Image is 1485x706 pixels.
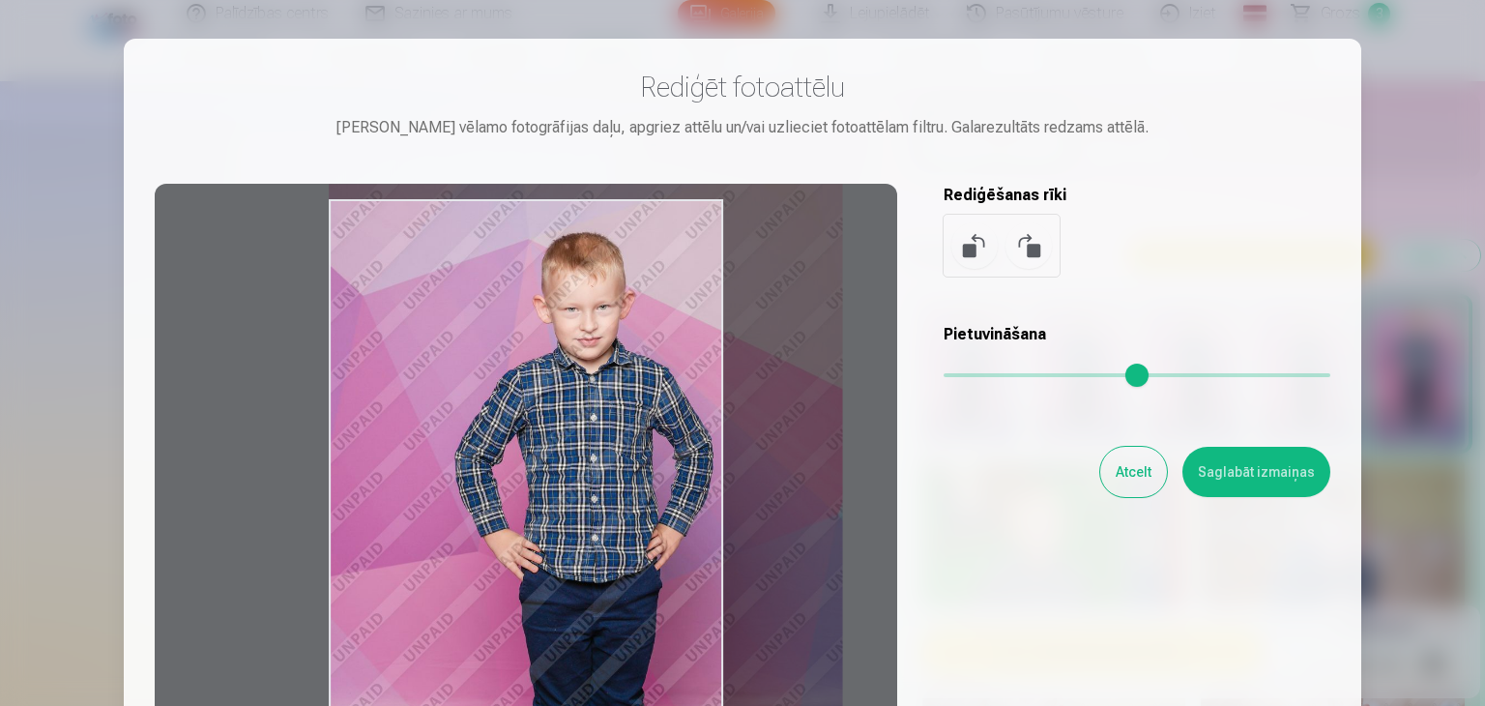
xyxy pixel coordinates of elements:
button: Saglabāt izmaiņas [1182,447,1330,497]
h5: Pietuvināšana [944,323,1330,346]
div: [PERSON_NAME] vēlamo fotogrāfijas daļu, apgriez attēlu un/vai uzlieciet fotoattēlam filtru. Galar... [155,116,1330,139]
button: Atcelt [1100,447,1167,497]
h5: Rediģēšanas rīki [944,184,1330,207]
h3: Rediģēt fotoattēlu [155,70,1330,104]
